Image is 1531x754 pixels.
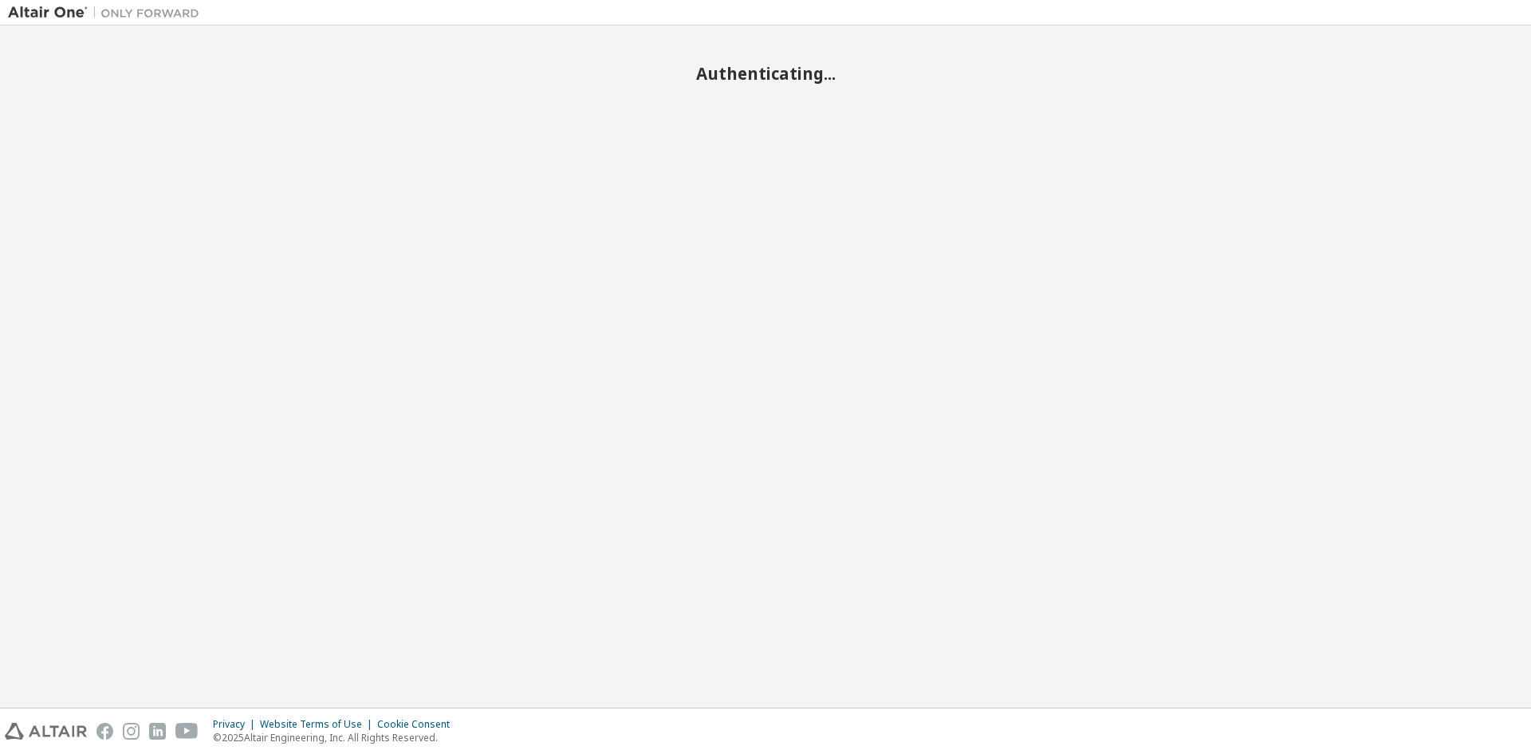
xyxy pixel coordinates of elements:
[175,723,199,740] img: youtube.svg
[123,723,140,740] img: instagram.svg
[5,723,87,740] img: altair_logo.svg
[213,731,459,744] p: © 2025 Altair Engineering, Inc. All Rights Reserved.
[8,63,1523,84] h2: Authenticating...
[213,718,260,731] div: Privacy
[149,723,166,740] img: linkedin.svg
[377,718,459,731] div: Cookie Consent
[96,723,113,740] img: facebook.svg
[260,718,377,731] div: Website Terms of Use
[8,5,207,21] img: Altair One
